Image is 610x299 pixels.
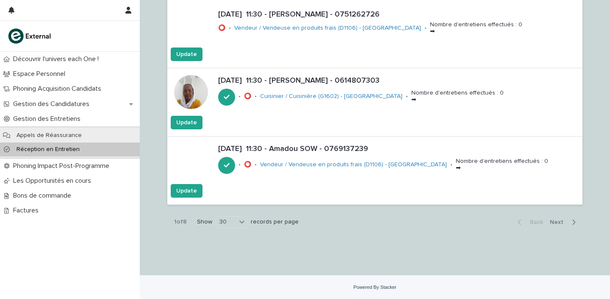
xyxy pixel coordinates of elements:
p: • [238,93,241,100]
button: Update [171,48,202,61]
p: [DATE] 11:30 - [PERSON_NAME] - 0751262726 [218,10,579,20]
p: Nombre d'entretiens effectués : 0 ➡ [430,21,522,36]
p: Appels de Réassurance [10,132,89,139]
a: Powered By Stacker [353,285,396,290]
p: • [450,161,452,168]
p: 1 of 8 [167,212,194,232]
p: Les Opportunités en cours [10,177,98,185]
p: • [238,161,241,168]
p: ⭕ [218,25,225,32]
button: Update [171,116,202,129]
p: Espace Personnel [10,70,72,78]
a: Vendeur / Vendeuse en produits frais (D1106) - [GEOGRAPHIC_DATA] [260,161,447,168]
p: Factures [10,207,45,215]
a: [DATE] 11:30 - Amadou SOW - 0769137239•⭕•Vendeur / Vendeuse en produits frais (D1106) - [GEOGRAPH... [167,137,582,205]
a: Vendeur / Vendeuse en produits frais (D1106) - [GEOGRAPHIC_DATA] [234,25,421,32]
p: Nombre d'entretiens effectués : 0 ➡ [411,89,504,104]
p: Découvrir l'univers each One ! [10,55,105,63]
p: Gestion des Entretiens [10,115,87,123]
p: ⭕ [244,93,251,100]
img: bc51vvfgR2QLHU84CWIQ [7,28,53,45]
p: Nombre d'entretiens effectués : 0 ➡ [456,158,548,172]
p: Phoning Acquisition Candidats [10,85,108,93]
button: Next [546,218,582,226]
span: Next [550,219,568,225]
span: Update [176,118,197,127]
p: records per page [251,218,299,226]
p: Gestion des Candidatures [10,100,96,108]
p: Bons de commande [10,192,78,200]
button: Update [171,184,202,198]
button: Back [511,218,546,226]
p: • [255,161,257,168]
p: • [255,93,257,100]
span: Update [176,50,197,59]
a: Cuisinier / Cuisinière (G1602) - [GEOGRAPHIC_DATA] [260,93,402,100]
p: Phoning Impact Post-Programme [10,162,116,170]
span: Back [525,219,543,225]
p: • [424,25,427,32]
p: [DATE] 11:30 - Amadou SOW - 0769137239 [218,145,579,154]
p: ⭕ [244,161,251,168]
div: 30 [216,218,236,226]
p: • [229,25,231,32]
a: [DATE] 11:30 - [PERSON_NAME] - 0614807303•⭕•Cuisinier / Cuisinière (G1602) - [GEOGRAPHIC_DATA] •N... [167,68,582,137]
p: • [406,93,408,100]
p: Réception en Entretien [10,146,86,153]
p: [DATE] 11:30 - [PERSON_NAME] - 0614807303 [218,76,579,86]
p: Show [197,218,212,226]
span: Update [176,187,197,195]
